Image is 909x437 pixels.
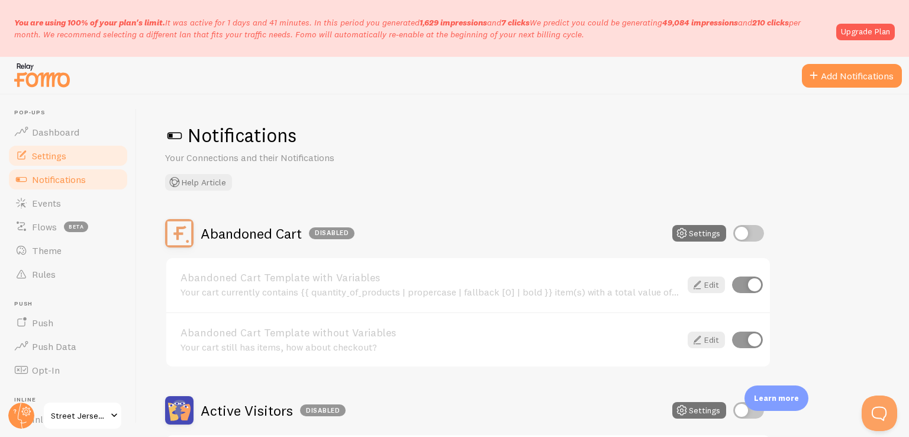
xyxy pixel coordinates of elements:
span: Settings [32,150,66,162]
div: Disabled [309,227,354,239]
img: Abandoned Cart [165,219,194,248]
button: Settings [672,225,726,242]
h1: Notifications [165,123,881,147]
iframe: Help Scout Beacon - Open [862,396,897,431]
b: 7 clicks [501,17,530,28]
span: Push [32,317,53,329]
a: Settings [7,144,129,168]
img: fomo-relay-logo-orange.svg [12,60,72,90]
span: Inline [14,396,129,404]
div: Learn more [744,385,808,411]
a: Push Data [7,335,129,358]
span: Theme [32,245,62,256]
span: Events [32,197,61,209]
span: Opt-In [32,364,60,376]
b: 49,084 impressions [662,17,738,28]
a: Edit [688,277,725,293]
span: You are using 100% of your plan's limit. [14,17,165,28]
a: Theme [7,239,129,262]
a: Street Jersey ⚽️ [43,401,123,430]
p: Learn more [754,393,799,404]
a: Upgrade Plan [836,24,895,40]
a: Events [7,191,129,215]
button: Settings [672,402,726,419]
span: and [662,17,789,28]
span: beta [64,221,88,232]
span: and [420,17,530,28]
a: Rules [7,262,129,286]
span: Notifications [32,173,86,185]
a: Abandoned Cart Template without Variables [180,327,681,338]
img: Active Visitors [165,396,194,425]
span: Flows [32,221,57,233]
h2: Abandoned Cart [201,224,354,243]
a: Opt-In [7,358,129,382]
span: Push Data [32,340,76,352]
h2: Active Visitors [201,401,346,420]
span: Pop-ups [14,109,129,117]
p: It was active for 1 days and 41 minutes. In this period you generated We predict you could be gen... [14,17,829,40]
div: Your cart currently contains {{ quantity_of_products | propercase | fallback [0] | bold }} item(s... [180,287,681,297]
a: Push [7,311,129,335]
a: Flows beta [7,215,129,239]
b: 1,629 impressions [420,17,487,28]
p: Your Connections and their Notifications [165,151,449,165]
span: Push [14,300,129,308]
b: 210 clicks [752,17,789,28]
a: Notifications [7,168,129,191]
div: Your cart still has items, how about checkout? [180,342,681,352]
button: Help Article [165,174,232,191]
a: Abandoned Cart Template with Variables [180,272,681,283]
a: Edit [688,332,725,348]
span: Rules [32,268,56,280]
span: Dashboard [32,126,79,138]
a: Dashboard [7,120,129,144]
div: Disabled [300,404,346,416]
span: Street Jersey ⚽️ [51,409,107,423]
